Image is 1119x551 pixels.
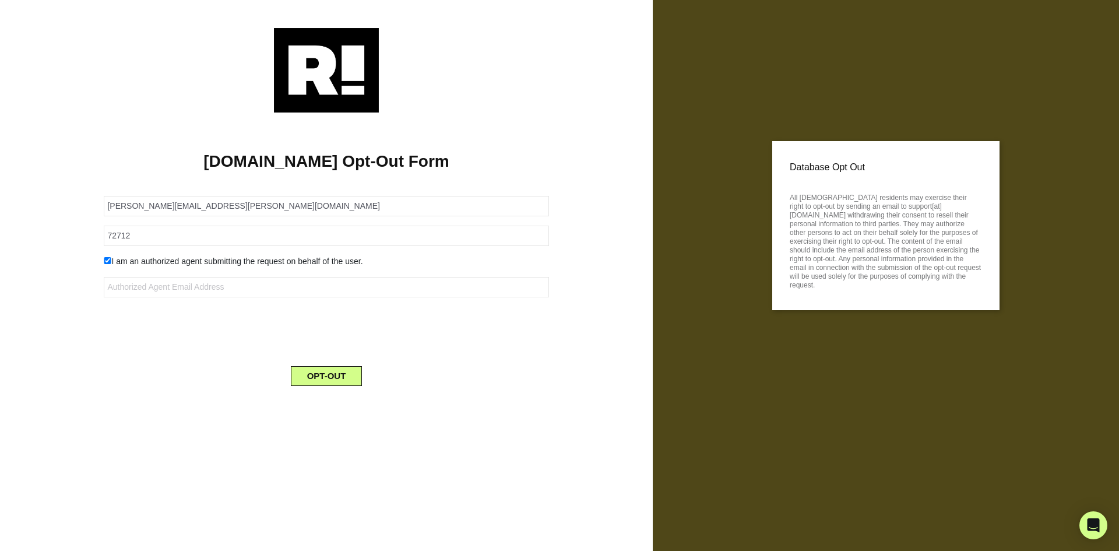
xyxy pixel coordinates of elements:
div: Open Intercom Messenger [1079,511,1107,539]
button: OPT-OUT [291,366,363,386]
input: Authorized Agent Email Address [104,277,548,297]
h1: [DOMAIN_NAME] Opt-Out Form [17,152,635,171]
p: All [DEMOGRAPHIC_DATA] residents may exercise their right to opt-out by sending an email to suppo... [790,190,982,290]
img: Retention.com [274,28,379,113]
iframe: reCAPTCHA [238,307,415,352]
input: Zipcode [104,226,548,246]
div: I am an authorized agent submitting the request on behalf of the user. [95,255,557,268]
p: Database Opt Out [790,159,982,176]
input: Email Address [104,196,548,216]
